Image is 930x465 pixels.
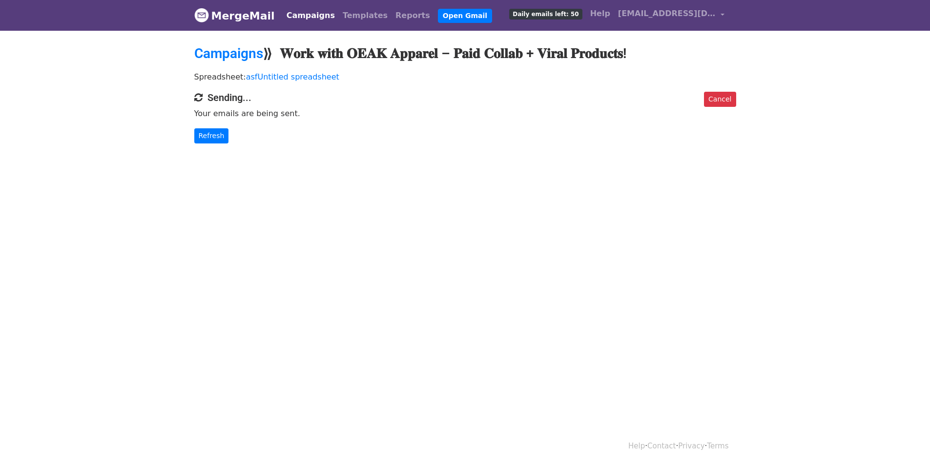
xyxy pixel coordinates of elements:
a: Privacy [678,442,704,450]
a: Help [628,442,645,450]
a: Campaigns [194,45,263,61]
span: Daily emails left: 50 [509,9,582,20]
h4: Sending... [194,92,736,103]
a: Campaigns [283,6,339,25]
p: Your emails are being sent. [194,108,736,119]
a: Reports [392,6,434,25]
a: Terms [707,442,728,450]
p: Spreadsheet: [194,72,736,82]
a: asfUntitled spreadsheet [246,72,339,81]
img: MergeMail logo [194,8,209,22]
h2: ⟫ 𝐖𝐨𝐫𝐤 𝐰𝐢𝐭𝐡 𝐎𝐄𝐀𝐊 𝐀𝐩𝐩𝐚𝐫𝐞𝐥 – 𝐏𝐚𝐢𝐝 𝐂𝐨𝐥𝐥𝐚𝐛 + 𝐕𝐢𝐫𝐚𝐥 𝐏𝐫𝐨𝐝𝐮𝐜𝐭𝐬! [194,45,736,62]
a: Daily emails left: 50 [505,4,586,23]
span: [EMAIL_ADDRESS][DOMAIN_NAME] [618,8,716,20]
a: Help [586,4,614,23]
a: Cancel [704,92,736,107]
a: Refresh [194,128,229,143]
a: MergeMail [194,5,275,26]
a: Contact [647,442,676,450]
a: [EMAIL_ADDRESS][DOMAIN_NAME] [614,4,728,27]
a: Open Gmail [438,9,492,23]
a: Templates [339,6,392,25]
